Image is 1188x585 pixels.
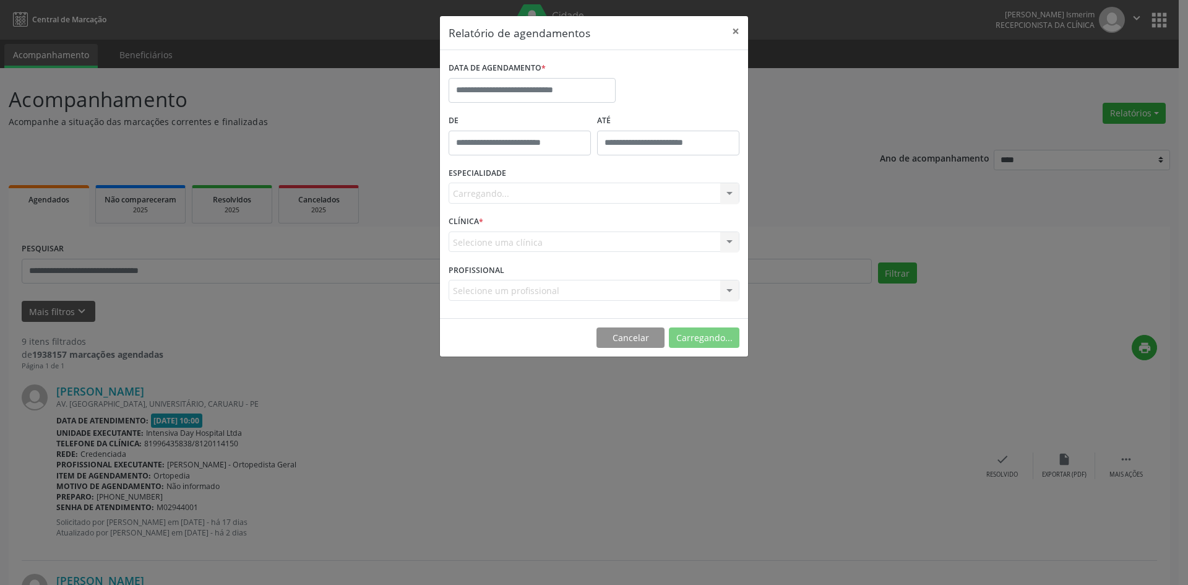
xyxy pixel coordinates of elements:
h5: Relatório de agendamentos [449,25,590,41]
button: Carregando... [669,327,739,349]
button: Cancelar [596,327,665,349]
label: DATA DE AGENDAMENTO [449,59,546,78]
label: ESPECIALIDADE [449,164,506,183]
label: De [449,111,591,131]
button: Close [723,16,748,46]
label: CLÍNICA [449,212,483,232]
label: PROFISSIONAL [449,261,504,280]
label: ATÉ [597,111,739,131]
